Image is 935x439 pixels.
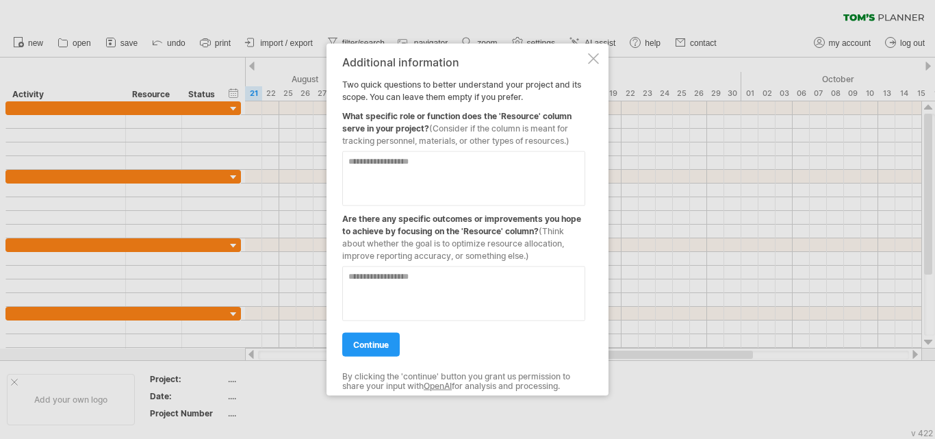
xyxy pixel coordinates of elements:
[342,332,400,356] a: continue
[342,225,564,260] span: (Think about whether the goal is to optimize resource allocation, improve reporting accuracy, or ...
[353,339,389,349] span: continue
[342,205,585,262] div: Are there any specific outcomes or improvements you hope to achieve by focusing on the 'Resource'...
[342,123,569,145] span: (Consider if the column is meant for tracking personnel, materials, or other types of resources.)
[424,381,452,391] a: OpenAI
[342,371,585,391] div: By clicking the 'continue' button you grant us permission to share your input with for analysis a...
[342,55,585,384] div: Two quick questions to better understand your project and its scope. You can leave them empty if ...
[342,55,585,68] div: Additional information
[342,103,585,147] div: What specific role or function does the 'Resource' column serve in your project?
